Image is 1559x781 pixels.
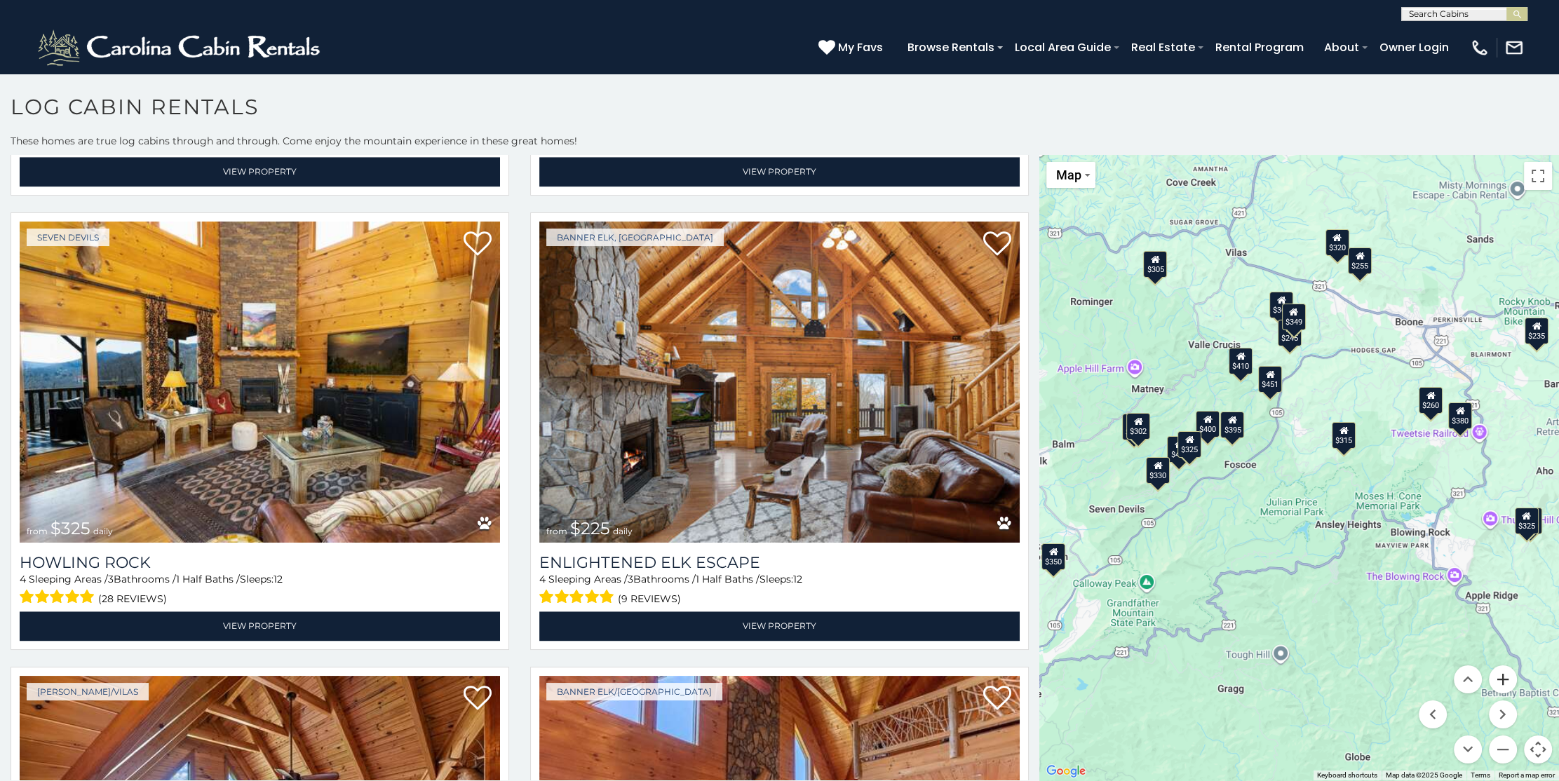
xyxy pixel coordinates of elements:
button: Zoom out [1489,735,1517,763]
a: Owner Login [1372,35,1456,60]
div: $245 [1277,320,1301,346]
img: phone-regular-white.png [1470,38,1490,57]
a: Enlightened Elk Escape from $225 daily [539,222,1020,543]
div: $400 [1167,436,1191,463]
span: (28 reviews) [98,590,167,608]
span: from [27,526,48,536]
button: Move right [1489,700,1517,728]
a: Add to favorites [983,230,1011,259]
a: Rental Program [1208,35,1311,60]
span: 3 [108,573,114,585]
span: 1 Half Baths / [176,573,240,585]
a: Enlightened Elk Escape [539,553,1020,572]
a: Howling Rock from $325 daily [20,222,500,543]
div: $302 [1126,413,1150,440]
span: 4 [539,573,546,585]
span: Map [1056,168,1081,182]
span: 4 [20,573,26,585]
img: mail-regular-white.png [1504,38,1524,57]
span: 1 Half Baths / [696,573,760,585]
span: 12 [274,573,283,585]
a: Howling Rock [20,553,500,572]
span: $325 [50,518,90,538]
button: Zoom in [1489,665,1517,693]
a: Banner Elk, [GEOGRAPHIC_DATA] [546,229,724,246]
div: $380 [1448,402,1472,429]
div: $255 [1348,247,1372,274]
button: Move up [1454,665,1482,693]
a: View Property [539,611,1020,640]
span: Map data ©2025 Google [1386,771,1462,779]
a: My Favs [818,39,886,57]
div: $400 [1195,411,1219,437]
span: 12 [793,573,802,585]
button: Move left [1419,700,1447,728]
span: daily [613,526,633,536]
a: View Property [20,157,500,186]
a: Real Estate [1124,35,1202,60]
div: $350 [1041,543,1065,570]
span: (9 reviews) [618,590,681,608]
a: Seven Devils [27,229,109,246]
a: Add to favorites [464,230,492,259]
span: $225 [570,518,610,538]
div: $325 [1177,431,1201,458]
button: Change map style [1046,162,1095,188]
div: $235 [1525,318,1548,344]
span: My Favs [838,39,883,56]
div: $315 [1332,422,1356,449]
div: $395 [1220,412,1244,438]
a: Report a map error [1499,771,1555,779]
div: $275 [1122,414,1146,440]
div: $325 [1514,508,1538,534]
div: $330 [1146,457,1170,484]
a: View Property [20,611,500,640]
div: Sleeping Areas / Bathrooms / Sleeps: [20,572,500,608]
a: Banner Elk/[GEOGRAPHIC_DATA] [546,683,722,700]
button: Toggle fullscreen view [1524,162,1552,190]
img: Howling Rock [20,222,500,543]
div: $260 [1418,387,1442,414]
img: White-1-2.png [35,27,326,69]
a: Add to favorites [983,684,1011,714]
div: $410 [1229,348,1253,374]
div: $360 [1269,292,1293,318]
a: Terms (opens in new tab) [1471,771,1490,779]
a: [PERSON_NAME]/Vilas [27,683,149,700]
a: Add to favorites [464,684,492,714]
a: Browse Rentals [900,35,1001,60]
button: Map camera controls [1524,735,1552,763]
img: Enlightened Elk Escape [539,222,1020,543]
a: View Property [539,157,1020,186]
span: from [546,526,567,536]
div: $451 [1258,366,1282,393]
a: Open this area in Google Maps (opens a new window) [1043,762,1089,780]
div: $320 [1325,229,1349,256]
button: Move down [1454,735,1482,763]
div: $305 [1143,251,1167,278]
span: 3 [628,573,633,585]
a: Local Area Guide [1008,35,1118,60]
span: daily [93,526,113,536]
div: $350 [1518,508,1541,534]
a: About [1317,35,1366,60]
div: Sleeping Areas / Bathrooms / Sleeps: [539,572,1020,608]
div: $349 [1281,304,1305,330]
img: Google [1043,762,1089,780]
button: Keyboard shortcuts [1317,770,1377,780]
